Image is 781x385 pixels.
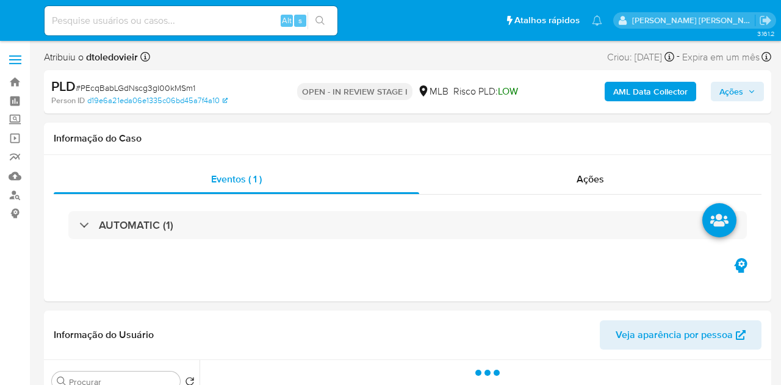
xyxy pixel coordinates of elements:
[282,15,292,26] span: Alt
[298,15,302,26] span: s
[51,95,85,106] b: Person ID
[498,84,518,98] span: LOW
[54,132,761,145] h1: Informação do Caso
[453,85,518,98] span: Risco PLD:
[54,329,154,341] h1: Informação do Usuário
[592,15,602,26] a: Notificações
[99,218,173,232] h3: AUTOMATIC (1)
[616,320,733,350] span: Veja aparência por pessoa
[76,82,195,94] span: # PEcqBabLGdNscg3gI00kMSm1
[514,14,580,27] span: Atalhos rápidos
[297,83,412,100] p: OPEN - IN REVIEW STAGE I
[45,13,337,29] input: Pesquise usuários ou casos...
[417,85,448,98] div: MLB
[211,172,262,186] span: Eventos ( 1 )
[677,49,680,65] span: -
[759,14,772,27] a: Sair
[605,82,696,101] button: AML Data Collector
[51,76,76,96] b: PLD
[68,211,747,239] div: AUTOMATIC (1)
[632,15,755,26] p: danilo.toledo@mercadolivre.com
[44,51,138,64] span: Atribuiu o
[308,12,333,29] button: search-icon
[613,82,688,101] b: AML Data Collector
[607,49,674,65] div: Criou: [DATE]
[711,82,764,101] button: Ações
[719,82,743,101] span: Ações
[577,172,604,186] span: Ações
[84,50,138,64] b: dtoledovieir
[600,320,761,350] button: Veja aparência por pessoa
[682,51,760,64] span: Expira em um mês
[87,95,228,106] a: d19e6a21eda06e1335c06bd45a7f4a10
